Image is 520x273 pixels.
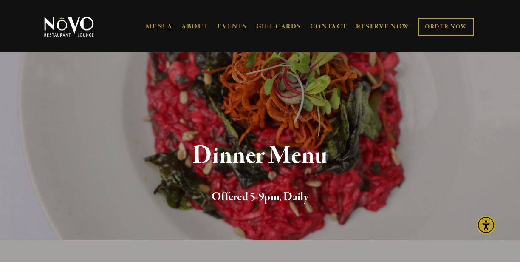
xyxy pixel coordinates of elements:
[477,216,495,234] div: Accessibility Menu
[310,19,348,35] a: CONTACT
[146,23,172,31] a: MENUS
[356,19,410,35] a: RESERVE NOW
[218,23,247,31] a: EVENTS
[42,16,96,37] img: Novo Restaurant &amp; Lounge
[256,19,301,35] a: GIFT CARDS
[418,18,474,36] a: ORDER NOW
[181,23,209,31] a: ABOUT
[56,142,464,170] h1: Dinner Menu
[56,188,464,206] h2: Offered 5-9pm, Daily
